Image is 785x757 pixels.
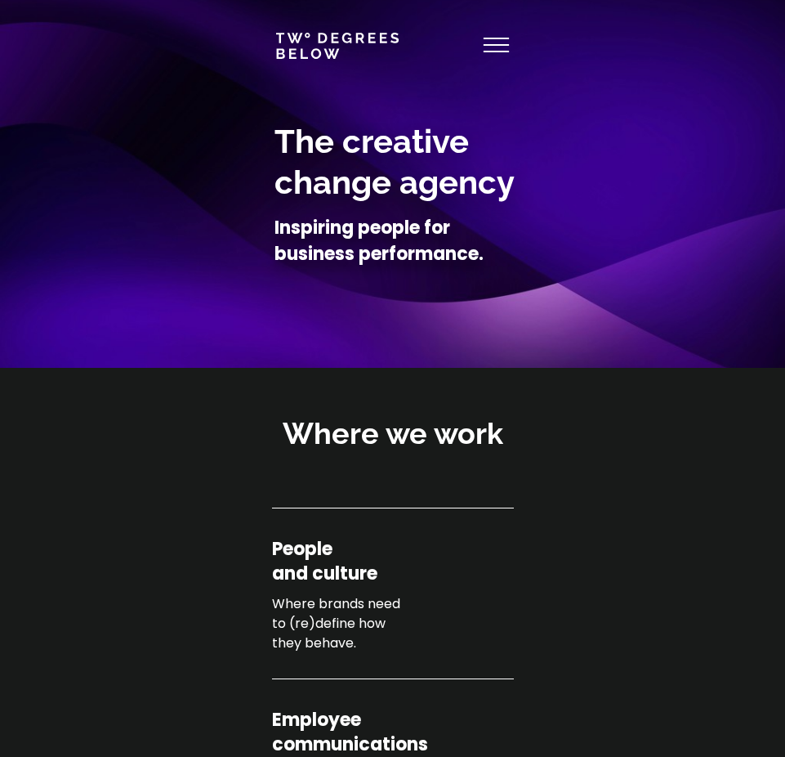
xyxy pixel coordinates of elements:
h4: People and culture [272,537,377,586]
h2: Where we work [283,414,503,454]
h4: Inspiring people for business performance. [274,215,484,267]
h4: Employee communications [272,708,428,757]
span: The creative change agency [274,122,515,201]
p: Where brands need to (re)define how they behave. [272,594,484,653]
